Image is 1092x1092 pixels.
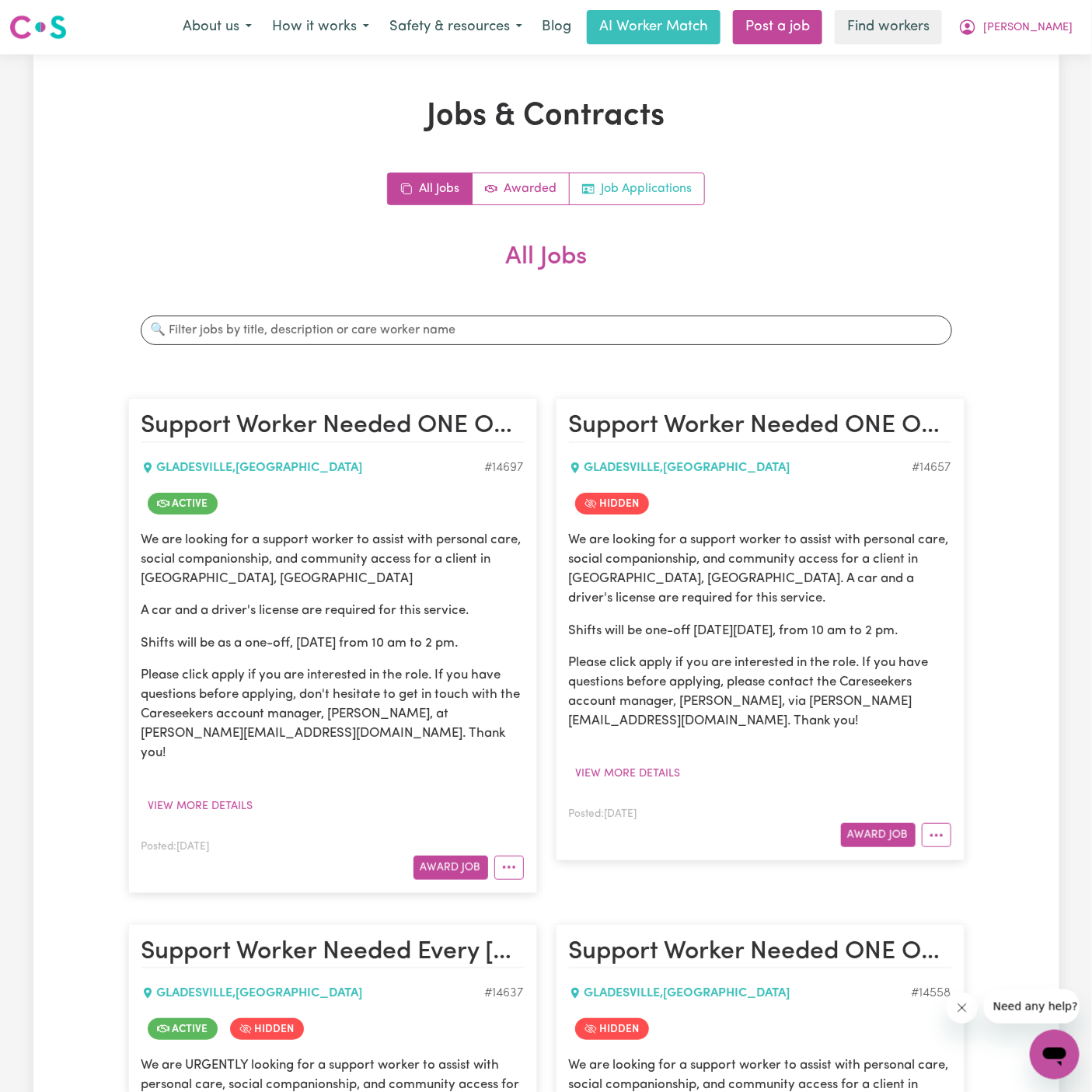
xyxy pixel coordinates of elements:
[485,984,524,1003] div: Job ID #14637
[835,10,942,44] a: Find workers
[128,98,965,135] h1: Jobs & Contracts
[948,11,1083,44] button: My Account
[262,11,379,44] button: How it works
[141,984,485,1003] div: GLADESVILLE , [GEOGRAPHIC_DATA]
[569,459,912,477] div: GLADESVILLE , [GEOGRAPHIC_DATA]
[984,989,1080,1024] iframe: Message from company
[912,459,951,477] div: Job ID #14657
[485,459,524,477] div: Job ID #14697
[569,653,951,731] p: Please click apply if you are interested in the role. If you have questions before applying, plea...
[379,11,532,44] button: Safety & resources
[173,11,262,44] button: About us
[569,530,951,609] p: We are looking for a support worker to assist with personal care, social companionship, and commu...
[141,665,524,763] p: Please click apply if you are interested in the role. If you have questions before applying, don'...
[141,316,952,345] input: 🔍 Filter jobs by title, description or care worker name
[141,937,524,968] h2: Support Worker Needed Every Thursday And ONE OFF Tuesday In Gladesville, NSW
[841,823,916,847] button: Award Job
[141,633,524,653] p: Shifts will be as a one-off, [DATE] from 10 am to 2 pm.
[128,242,965,297] h2: All Jobs
[148,1018,218,1040] span: Job is active
[947,993,978,1024] iframe: Close message
[141,530,524,589] p: We are looking for a support worker to assist with personal care, social companionship, and commu...
[141,459,485,477] div: GLADESVILLE , [GEOGRAPHIC_DATA]
[922,823,951,847] button: More options
[141,794,260,818] button: View more details
[569,621,951,640] p: Shifts will be one-off [DATE][DATE], from 10 am to 2 pm.
[532,10,581,44] a: Blog
[494,856,524,880] button: More options
[912,984,951,1003] div: Job ID #14558
[733,10,822,44] a: Post a job
[230,1018,304,1040] span: Job is hidden
[141,411,524,442] h2: Support Worker Needed ONE OFF Thursday In Gladesville, NSW
[575,493,649,515] span: Job is hidden
[388,173,473,204] a: All jobs
[1030,1030,1080,1080] iframe: Button to launch messaging window
[148,493,218,515] span: Job is active
[569,937,951,968] h2: Support Worker Needed ONE OFF On Thursday 26/06 In Gladesville, NSW
[473,173,570,204] a: Active jobs
[569,762,688,786] button: View more details
[569,411,951,442] h2: Support Worker Needed ONE OFF on Friday 11/07 In Gladesville, NSW
[575,1018,649,1040] span: Job is hidden
[413,856,488,880] button: Award Job
[9,9,67,45] a: Careseekers logo
[587,10,720,44] a: AI Worker Match
[569,984,912,1003] div: GLADESVILLE , [GEOGRAPHIC_DATA]
[569,809,637,819] span: Posted: [DATE]
[9,13,67,41] img: Careseekers logo
[141,842,210,852] span: Posted: [DATE]
[983,19,1073,37] span: [PERSON_NAME]
[570,173,704,204] a: Job applications
[141,601,524,620] p: A car and a driver's license are required for this service.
